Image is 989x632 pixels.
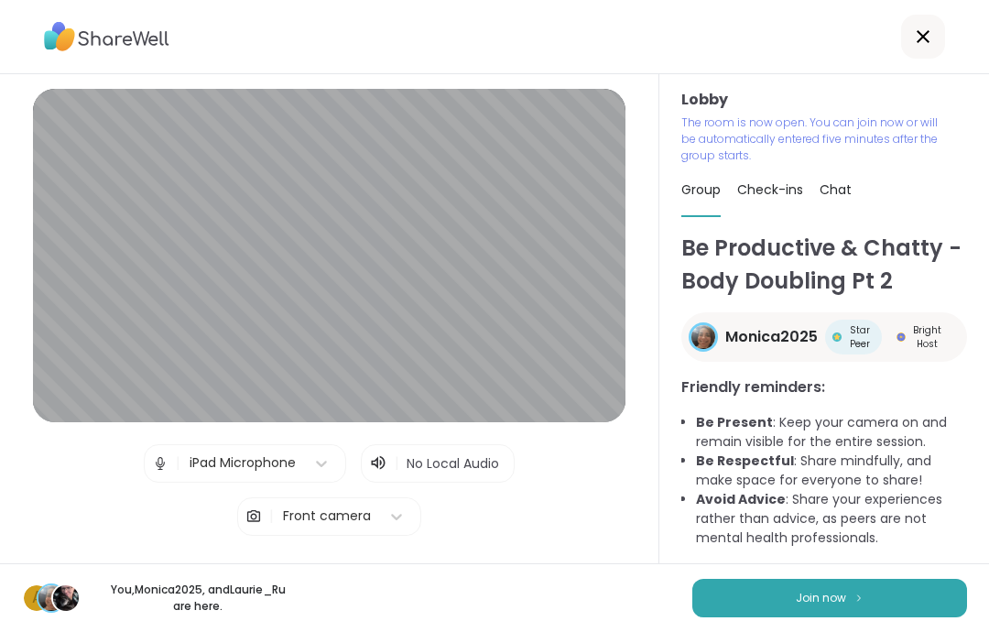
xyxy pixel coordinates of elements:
img: Microphone [152,445,168,482]
li: : Share mindfully, and make space for everyone to share! [696,452,967,490]
span: Test speaker and microphone [234,561,425,578]
span: Bright Host [909,323,945,351]
button: Join now [692,579,967,617]
img: Laurie_Ru [53,585,79,611]
span: Group [681,180,721,199]
img: Bright Host [897,332,906,342]
span: Check-ins [737,180,803,199]
div: Front camera [283,507,371,526]
li: : Keep your camera on and remain visible for the entire session. [696,413,967,452]
h1: Be Productive & Chatty - Body Doubling Pt 2 [681,232,967,298]
h3: Friendly reminders: [681,376,967,398]
b: Be Respectful [696,452,794,470]
b: Avoid Advice [696,490,786,508]
span: No Local Audio [407,454,499,473]
img: Monica2025 [691,325,715,349]
img: Camera [245,498,262,535]
span: | [395,452,399,474]
span: A [32,586,42,610]
span: Monica2025 [725,326,818,348]
p: You, Monica2025 , and Laurie_Ru are here. [95,582,300,615]
li: : Share your experiences rather than advice, as peers are not mental health professionals. [696,490,967,548]
span: Join now [796,590,846,606]
img: Monica2025 [38,585,64,611]
span: | [269,498,274,535]
img: ShareWell Logo [44,16,169,58]
b: Be Present [696,413,773,431]
div: iPad Microphone [190,453,296,473]
img: ShareWell Logomark [853,593,864,603]
span: Chat [820,180,852,199]
button: Test speaker and microphone [227,550,432,589]
h3: Lobby [681,89,967,111]
p: The room is now open. You can join now or will be automatically entered five minutes after the gr... [681,114,945,164]
img: Star Peer [832,332,842,342]
span: Star Peer [845,323,875,351]
a: Monica2025Monica2025Star PeerStar PeerBright HostBright Host [681,312,967,362]
span: | [176,445,180,482]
